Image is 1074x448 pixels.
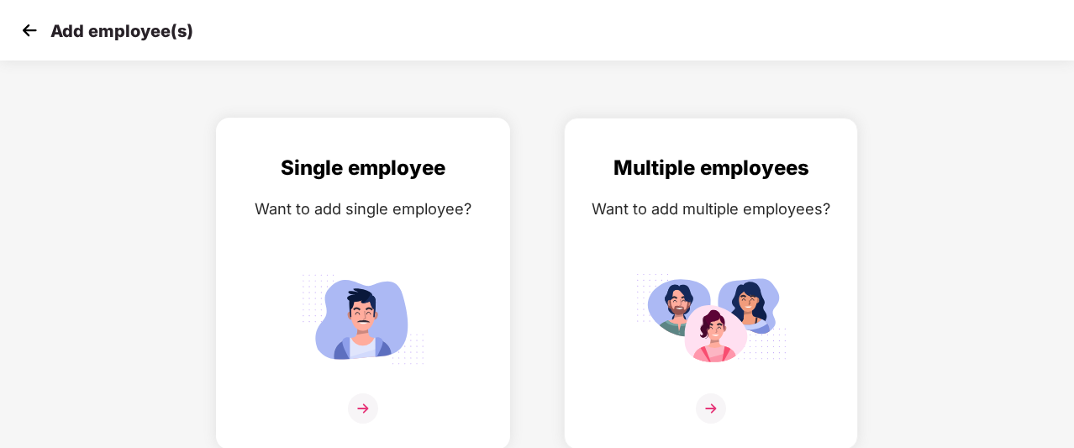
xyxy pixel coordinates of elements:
img: svg+xml;base64,PHN2ZyB4bWxucz0iaHR0cDovL3d3dy53My5vcmcvMjAwMC9zdmciIGlkPSJNdWx0aXBsZV9lbXBsb3llZS... [635,266,787,372]
div: Want to add multiple employees? [582,197,840,221]
p: Add employee(s) [50,21,193,41]
div: Single employee [234,152,492,184]
div: Multiple employees [582,152,840,184]
img: svg+xml;base64,PHN2ZyB4bWxucz0iaHR0cDovL3d3dy53My5vcmcvMjAwMC9zdmciIHdpZHRoPSIzNiIgaGVpZ2h0PSIzNi... [348,393,378,424]
img: svg+xml;base64,PHN2ZyB4bWxucz0iaHR0cDovL3d3dy53My5vcmcvMjAwMC9zdmciIHdpZHRoPSIzMCIgaGVpZ2h0PSIzMC... [17,18,42,43]
img: svg+xml;base64,PHN2ZyB4bWxucz0iaHR0cDovL3d3dy53My5vcmcvMjAwMC9zdmciIHdpZHRoPSIzNiIgaGVpZ2h0PSIzNi... [696,393,726,424]
img: svg+xml;base64,PHN2ZyB4bWxucz0iaHR0cDovL3d3dy53My5vcmcvMjAwMC9zdmciIGlkPSJTaW5nbGVfZW1wbG95ZWUiIH... [287,266,439,372]
div: Want to add single employee? [234,197,492,221]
